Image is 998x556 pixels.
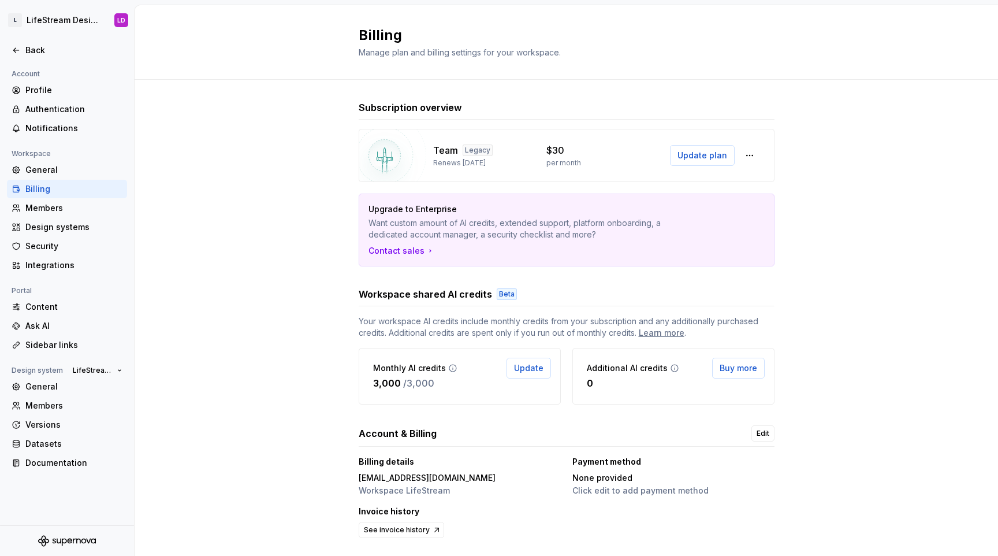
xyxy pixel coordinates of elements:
[587,362,668,374] p: Additional AI credits
[7,284,36,298] div: Portal
[25,438,122,450] div: Datasets
[7,237,127,255] a: Security
[7,377,127,396] a: General
[359,101,462,114] h3: Subscription overview
[7,119,127,138] a: Notifications
[25,240,122,252] div: Security
[670,145,735,166] button: Update plan
[25,320,122,332] div: Ask AI
[514,362,543,374] span: Update
[7,180,127,198] a: Billing
[546,143,564,157] p: $30
[359,485,496,496] p: Workspace LifeStream
[7,161,127,179] a: General
[751,425,774,442] a: Edit
[7,67,44,81] div: Account
[25,400,122,412] div: Members
[25,419,122,431] div: Versions
[27,14,100,26] div: LifeStream Design Wiki
[7,218,127,236] a: Design systems
[7,336,127,354] a: Sidebar links
[7,317,127,335] a: Ask AI
[359,522,444,538] a: See invoice history
[497,288,517,300] div: Beta
[38,535,96,547] svg: Supernova Logo
[7,147,55,161] div: Workspace
[572,485,709,496] p: Click edit to add payment method
[7,454,127,472] a: Documentation
[359,47,561,57] span: Manage plan and billing settings for your workspace.
[373,362,446,374] p: Monthly AI credits
[25,301,122,313] div: Content
[25,221,122,233] div: Design systems
[364,525,430,535] span: See invoice history
[359,316,774,339] span: Your workspace AI credits include monthly credits from your subscription and any additionally pur...
[463,144,493,156] div: Legacy
[359,506,419,517] p: Invoice history
[25,164,122,176] div: General
[25,123,122,134] div: Notifications
[2,8,132,33] button: LLifeStream Design WikiLD
[359,427,437,440] h3: Account & Billing
[7,256,127,275] a: Integrations
[25,103,122,115] div: Authentication
[368,245,435,257] a: Contact sales
[7,416,127,434] a: Versions
[25,260,122,271] div: Integrations
[7,81,127,99] a: Profile
[757,429,769,438] span: Edit
[587,376,593,390] p: 0
[712,358,765,379] button: Buy more
[433,143,458,157] p: Team
[7,298,127,316] a: Content
[677,150,727,161] span: Update plan
[720,362,757,374] span: Buy more
[507,358,551,379] button: Update
[359,472,496,484] p: [EMAIL_ADDRESS][DOMAIN_NAME]
[572,456,641,468] p: Payment method
[7,396,127,415] a: Members
[25,457,122,469] div: Documentation
[7,41,127,60] a: Back
[25,84,122,96] div: Profile
[546,158,581,168] p: per month
[572,472,709,484] p: None provided
[117,16,125,25] div: LD
[359,456,414,468] p: Billing details
[8,13,22,27] div: L
[73,366,113,375] span: LifeStream Design Wiki
[7,199,127,217] a: Members
[373,376,401,390] p: 3,000
[433,158,486,168] p: Renews [DATE]
[25,202,122,214] div: Members
[25,381,122,392] div: General
[403,376,434,390] p: / 3,000
[639,327,684,339] a: Learn more
[7,100,127,118] a: Authentication
[25,45,122,56] div: Back
[359,287,492,301] h3: Workspace shared AI credits
[359,26,761,45] h2: Billing
[25,183,122,195] div: Billing
[7,435,127,453] a: Datasets
[25,339,122,351] div: Sidebar links
[368,217,684,240] p: Want custom amount of AI credits, extended support, platform onboarding, a dedicated account mana...
[7,364,68,377] div: Design system
[368,203,684,215] p: Upgrade to Enterprise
